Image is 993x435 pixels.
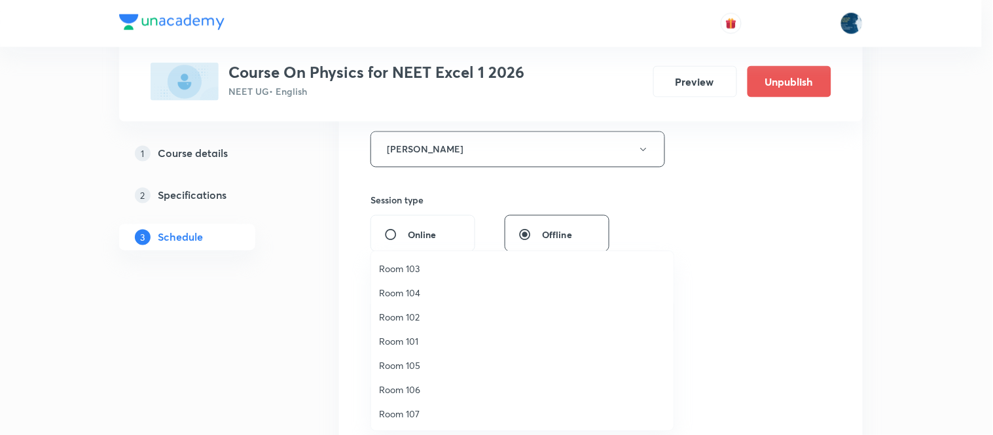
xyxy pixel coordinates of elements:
[379,358,666,372] span: Room 105
[379,310,666,324] span: Room 102
[379,383,666,396] span: Room 106
[379,262,666,275] span: Room 103
[379,407,666,421] span: Room 107
[379,286,666,300] span: Room 104
[379,334,666,348] span: Room 101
